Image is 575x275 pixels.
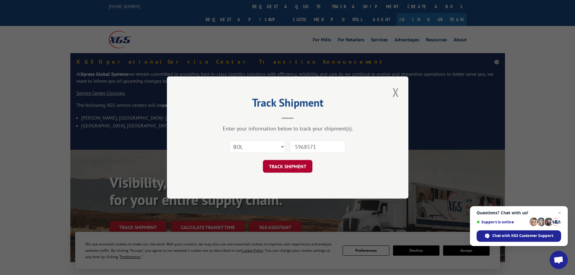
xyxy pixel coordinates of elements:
[290,140,345,153] input: Number(s)
[477,220,527,224] span: Support is online
[263,160,312,173] button: TRACK SHIPMENT
[550,251,568,269] a: Open chat
[477,210,561,215] span: Questions? Chat with us!
[391,84,401,101] button: Close modal
[197,98,378,110] h2: Track Shipment
[477,230,561,242] span: Chat with XGS Customer Support
[197,125,378,132] div: Enter your information below to track your shipment(s).
[492,233,553,238] span: Chat with XGS Customer Support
